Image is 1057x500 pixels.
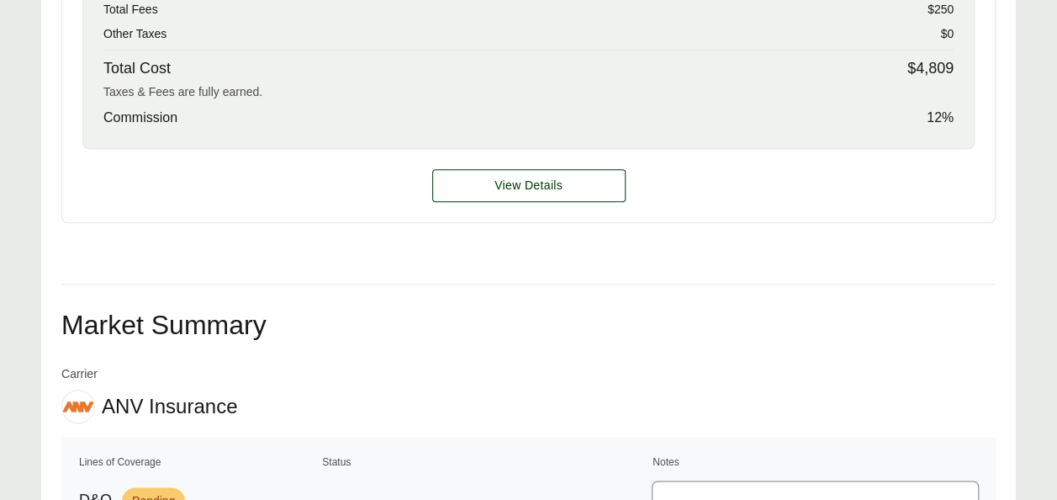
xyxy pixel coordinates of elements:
span: Total Fees [103,1,158,19]
span: Other Taxes [103,25,166,43]
span: Total Cost [103,57,171,80]
a: Intact D&O details [432,169,626,202]
span: 12 % [927,108,954,128]
span: View Details [494,177,563,194]
span: $250 [928,1,954,19]
span: Commission [103,108,177,128]
img: ANV Insurance [62,391,94,423]
span: Carrier [61,365,237,383]
th: Notes [652,454,979,471]
button: View Details [432,169,626,202]
span: $0 [940,25,954,43]
th: Lines of Coverage [78,454,318,471]
div: Taxes & Fees are fully earned. [103,83,954,101]
th: Status [321,454,648,471]
span: $4,809 [907,57,954,80]
span: ANV Insurance [102,394,237,419]
h2: Market Summary [61,311,996,338]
